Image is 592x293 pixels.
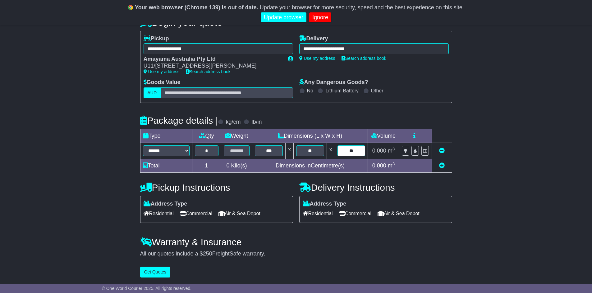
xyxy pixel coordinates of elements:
h4: Delivery Instructions [299,182,452,193]
button: Get Quotes [140,267,171,277]
div: All our quotes include a $ FreightSafe warranty. [140,251,452,257]
span: 0 [226,162,229,169]
label: Goods Value [144,79,181,86]
span: Air & Sea Depot [218,209,260,218]
a: Search address book [342,56,386,61]
label: Address Type [144,201,187,207]
a: Add new item [439,162,445,169]
span: Update your browser for more security, speed and the best experience on this site. [260,4,464,11]
label: Other [371,88,383,94]
span: 0.000 [372,148,386,154]
a: Remove this item [439,148,445,154]
sup: 3 [392,162,395,166]
h4: Pickup Instructions [140,182,293,193]
span: Commercial [339,209,371,218]
label: Delivery [299,35,328,42]
label: Lithium Battery [325,88,359,94]
span: 250 [203,251,212,257]
span: Residential [144,209,174,218]
a: Search address book [186,69,231,74]
span: m [388,148,395,154]
h4: Warranty & Insurance [140,237,452,247]
label: No [307,88,313,94]
span: Commercial [180,209,212,218]
label: kg/cm [226,119,241,126]
td: Dimensions in Centimetre(s) [252,159,368,172]
div: U11/[STREET_ADDRESS][PERSON_NAME] [144,63,282,69]
h4: Package details | [140,115,218,126]
a: Use my address [144,69,180,74]
label: Any Dangerous Goods? [299,79,368,86]
td: Type [140,129,192,143]
sup: 3 [392,147,395,151]
a: Use my address [299,56,335,61]
td: Weight [221,129,252,143]
td: Volume [368,129,399,143]
span: Residential [303,209,333,218]
a: Ignore [309,12,331,23]
a: Update browser [261,12,306,23]
div: Amayama Australia Pty Ltd [144,56,282,63]
label: lb/in [251,119,262,126]
td: Total [140,159,192,172]
span: © One World Courier 2025. All rights reserved. [102,286,192,291]
td: Qty [192,129,221,143]
label: AUD [144,87,161,98]
td: x [327,143,335,159]
td: x [286,143,294,159]
b: Your web browser (Chrome 139) is out of date. [135,4,258,11]
td: 1 [192,159,221,172]
td: Kilo(s) [221,159,252,172]
label: Address Type [303,201,346,207]
td: Dimensions (L x W x H) [252,129,368,143]
label: Pickup [144,35,169,42]
span: Air & Sea Depot [378,209,420,218]
span: 0.000 [372,162,386,169]
span: m [388,162,395,169]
